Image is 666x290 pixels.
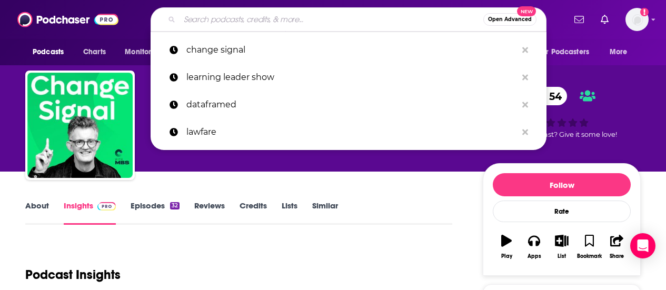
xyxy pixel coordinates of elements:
button: open menu [117,42,176,62]
div: Apps [528,253,541,259]
button: open menu [532,42,604,62]
button: Play [493,228,520,266]
span: Podcasts [33,45,64,59]
a: Similar [312,201,338,225]
a: learning leader show [151,64,546,91]
div: List [558,253,566,259]
div: Play [501,253,512,259]
span: Monitoring [125,45,162,59]
a: Charts [76,42,112,62]
button: Follow [493,173,631,196]
span: 54 [539,87,567,105]
svg: Add a profile image [640,8,649,16]
span: Good podcast? Give it some love! [506,131,617,138]
p: dataframed [186,91,517,118]
input: Search podcasts, credits, & more... [180,11,483,28]
a: Reviews [194,201,225,225]
a: InsightsPodchaser Pro [64,201,116,225]
div: Search podcasts, credits, & more... [151,7,546,32]
span: More [610,45,628,59]
div: Share [610,253,624,259]
div: 32 [170,202,180,209]
button: Show profile menu [625,8,649,31]
span: New [517,6,536,16]
img: Podchaser - Follow, Share and Rate Podcasts [17,9,118,29]
button: List [548,228,575,266]
img: User Profile [625,8,649,31]
a: change signal [151,36,546,64]
div: Open Intercom Messenger [630,233,655,258]
a: Show notifications dropdown [597,11,613,28]
a: Show notifications dropdown [570,11,588,28]
span: For Podcasters [539,45,589,59]
span: Open Advanced [488,17,532,22]
span: Logged in as megcassidy [625,8,649,31]
button: open menu [25,42,77,62]
a: Credits [240,201,267,225]
img: Podchaser Pro [97,202,116,211]
div: Rate [493,201,631,222]
a: About [25,201,49,225]
a: Lists [282,201,297,225]
div: Bookmark [577,253,602,259]
span: Charts [83,45,106,59]
p: learning leader show [186,64,517,91]
div: 54Good podcast? Give it some love! [483,80,641,145]
img: Change Signal [27,73,133,178]
button: Open AdvancedNew [483,13,536,26]
a: dataframed [151,91,546,118]
a: 54 [528,87,567,105]
p: lawfare [186,118,517,146]
a: lawfare [151,118,546,146]
button: Apps [520,228,548,266]
button: open menu [602,42,641,62]
a: Episodes32 [131,201,180,225]
p: change signal [186,36,517,64]
button: Bookmark [575,228,603,266]
button: Share [603,228,631,266]
h1: Podcast Insights [25,267,121,283]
